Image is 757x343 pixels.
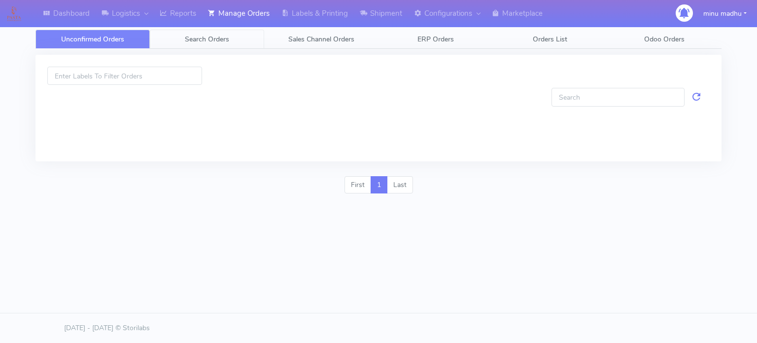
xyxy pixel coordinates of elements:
[35,30,722,49] ul: Tabs
[417,35,454,44] span: ERP Orders
[185,35,229,44] span: Search Orders
[533,35,567,44] span: Orders List
[61,35,124,44] span: Unconfirmed Orders
[371,176,387,194] a: 1
[696,3,754,24] button: minu madhu
[47,67,202,85] input: Enter Labels To Filter Orders
[644,35,685,44] span: Odoo Orders
[551,88,685,106] input: Search
[288,35,354,44] span: Sales Channel Orders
